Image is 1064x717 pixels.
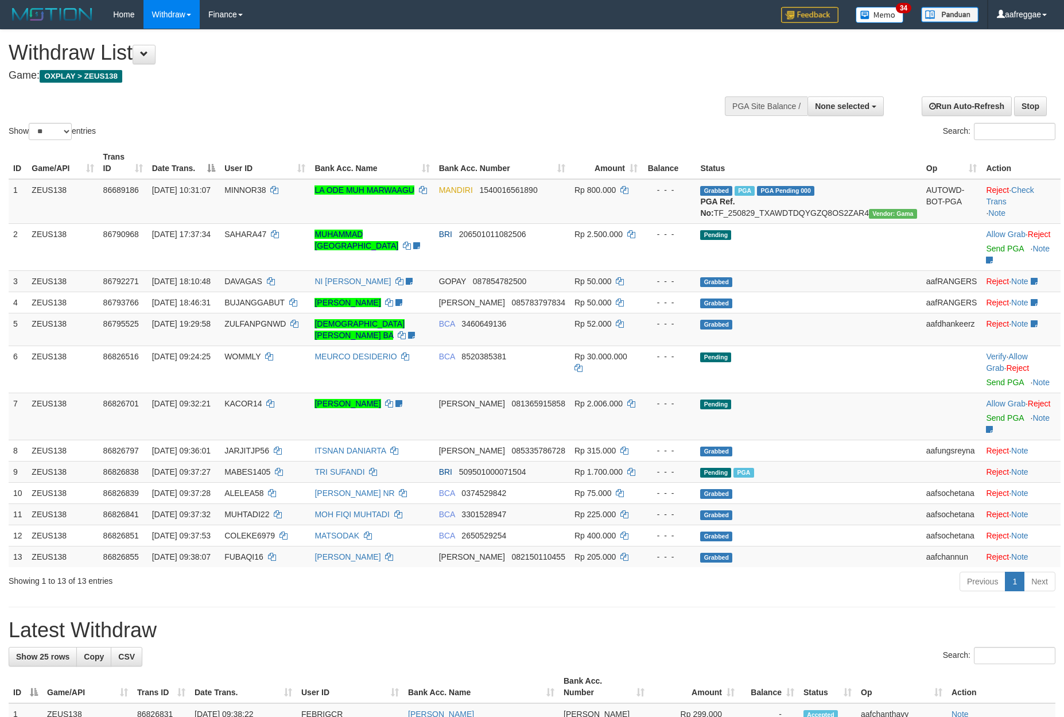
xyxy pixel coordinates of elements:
[461,319,506,328] span: Copy 3460649136 to clipboard
[9,571,435,587] div: Showing 1 to 13 of 13 entries
[9,619,1055,642] h1: Latest Withdraw
[118,652,135,661] span: CSV
[700,277,732,287] span: Grabbed
[439,277,466,286] span: GOPAY
[103,352,139,361] span: 86826516
[700,230,731,240] span: Pending
[459,467,526,476] span: Copy 509501000071504 to clipboard
[815,102,869,111] span: None selected
[190,671,297,703] th: Date Trans.: activate to sort column ascending
[981,525,1061,546] td: ·
[981,346,1061,393] td: · ·
[922,179,982,224] td: AUTOWD-BOT-PGA
[922,503,982,525] td: aafsochetana
[1032,413,1050,423] a: Note
[981,292,1061,313] td: ·
[1011,298,1028,307] a: Note
[439,298,505,307] span: [PERSON_NAME]
[559,671,649,703] th: Bank Acc. Number: activate to sort column ascending
[152,446,211,455] span: [DATE] 09:36:01
[986,319,1009,328] a: Reject
[9,346,27,393] td: 6
[1011,277,1028,286] a: Note
[9,292,27,313] td: 4
[27,146,98,179] th: Game/API: activate to sort column ascending
[922,292,982,313] td: aafRANGERS
[986,489,1009,498] a: Reject
[439,446,505,455] span: [PERSON_NAME]
[9,313,27,346] td: 5
[9,179,27,224] td: 1
[9,70,698,82] h4: Game:
[922,146,982,179] th: Op: activate to sort column ascending
[574,230,623,239] span: Rp 2.500.000
[439,352,455,361] span: BCA
[986,531,1009,540] a: Reject
[922,440,982,461] td: aafungsreyna
[314,510,389,519] a: MOH FIQI MUHTADI
[9,393,27,440] td: 7
[733,468,754,478] span: Marked by aafkaynarin
[310,146,434,179] th: Bank Acc. Name: activate to sort column ascending
[439,319,455,328] span: BCA
[27,313,98,346] td: ZEUS138
[981,393,1061,440] td: ·
[947,671,1055,703] th: Action
[224,489,264,498] span: ALELEA58
[647,184,691,196] div: - - -
[757,186,814,196] span: PGA Pending
[781,7,838,23] img: Feedback.jpg
[27,546,98,567] td: ZEUS138
[27,270,98,292] td: ZEUS138
[27,503,98,525] td: ZEUS138
[224,399,262,408] span: KACOR14
[986,510,1009,519] a: Reject
[700,186,732,196] span: Grabbed
[981,546,1061,567] td: ·
[439,552,505,561] span: [PERSON_NAME]
[314,185,414,195] a: LA ODE MUH MARWAAGU
[461,531,506,540] span: Copy 2650529254 to clipboard
[29,123,72,140] select: Showentries
[224,185,266,195] span: MINNOR38
[986,185,1034,206] a: Check Trans
[960,572,1005,591] a: Previous
[700,320,732,330] span: Grabbed
[439,510,455,519] span: BCA
[986,467,1009,476] a: Reject
[700,510,732,520] span: Grabbed
[84,652,104,661] span: Copy
[9,671,42,703] th: ID: activate to sort column descending
[9,461,27,482] td: 9
[735,186,755,196] span: Marked by aafkaynarin
[103,277,139,286] span: 86792271
[9,270,27,292] td: 3
[224,352,261,361] span: WOMMLY
[981,503,1061,525] td: ·
[647,297,691,308] div: - - -
[974,647,1055,664] input: Search:
[9,440,27,461] td: 8
[943,647,1055,664] label: Search:
[314,352,397,361] a: MEURCO DESIDERIO
[152,298,211,307] span: [DATE] 18:46:31
[461,352,506,361] span: Copy 8520385381 to clipboard
[314,552,380,561] a: [PERSON_NAME]
[9,41,698,64] h1: Withdraw List
[152,352,211,361] span: [DATE] 09:24:25
[574,298,612,307] span: Rp 50.000
[314,319,405,340] a: [DEMOGRAPHIC_DATA][PERSON_NAME] BA
[986,230,1027,239] span: ·
[434,146,570,179] th: Bank Acc. Number: activate to sort column ascending
[147,146,220,179] th: Date Trans.: activate to sort column descending
[981,482,1061,503] td: ·
[574,319,612,328] span: Rp 52.000
[40,70,122,83] span: OXPLAY > ZEUS138
[647,318,691,330] div: - - -
[459,230,526,239] span: Copy 206501011082506 to clipboard
[133,671,190,703] th: Trans ID: activate to sort column ascending
[700,553,732,563] span: Grabbed
[1006,363,1029,373] a: Reject
[103,399,139,408] span: 86826701
[314,446,386,455] a: ITSNAN DANIARTA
